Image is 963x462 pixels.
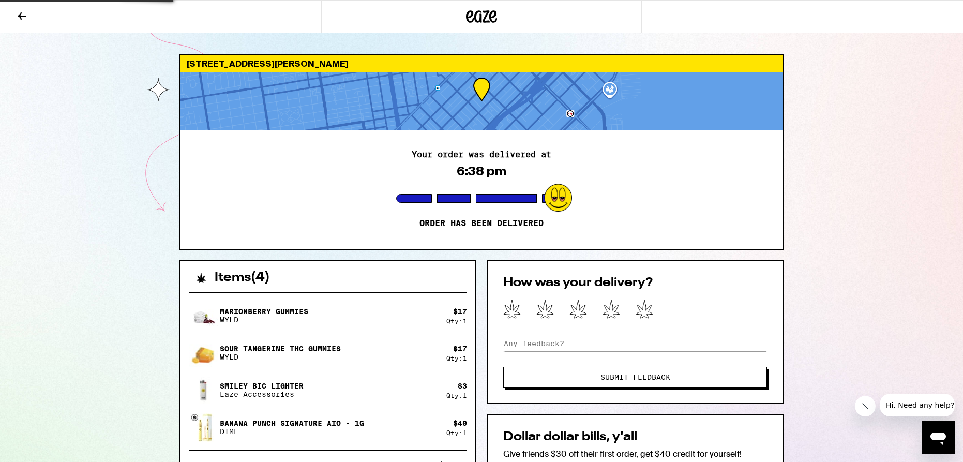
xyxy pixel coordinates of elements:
div: Qty: 1 [446,355,467,362]
img: Smiley BIC Lighter [189,371,218,409]
p: Smiley BIC Lighter [220,382,304,390]
iframe: Close message [855,396,876,416]
h2: Dollar dollar bills, y'all [503,431,767,443]
div: $ 17 [453,307,467,316]
p: Banana Punch Signature AIO - 1g [220,419,364,427]
p: Marionberry Gummies [220,307,308,316]
p: WYLD [220,353,341,361]
h2: Items ( 4 ) [215,272,270,284]
p: WYLD [220,316,308,324]
div: $ 40 [453,419,467,427]
p: Order has been delivered [419,218,544,229]
h2: How was your delivery? [503,277,767,289]
iframe: Button to launch messaging window [922,421,955,454]
img: Sour Tangerine THC Gummies [189,333,218,373]
button: Submit Feedback [503,367,767,388]
p: Eaze Accessories [220,390,304,398]
h2: Your order was delivered at [412,151,551,159]
p: Sour Tangerine THC Gummies [220,345,341,353]
img: Marionberry Gummies [189,301,218,330]
div: $ 17 [453,345,467,353]
span: Submit Feedback [600,374,670,381]
div: 6:38 pm [457,164,506,178]
input: Any feedback? [503,336,767,351]
div: Qty: 1 [446,392,467,399]
div: Qty: 1 [446,429,467,436]
p: Give friends $30 off their first order, get $40 credit for yourself! [503,449,767,459]
p: DIME [220,427,364,436]
div: Qty: 1 [446,318,467,324]
img: Banana Punch Signature AIO - 1g [189,413,218,442]
div: [STREET_ADDRESS][PERSON_NAME] [180,55,783,72]
div: $ 3 [458,382,467,390]
iframe: Message from company [880,394,955,416]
